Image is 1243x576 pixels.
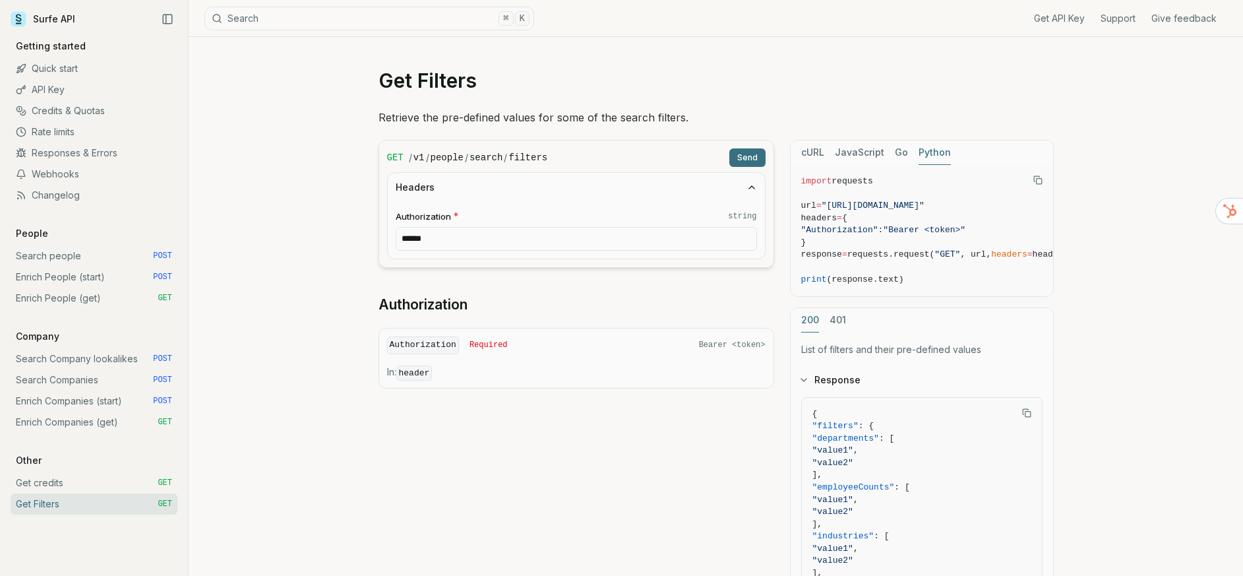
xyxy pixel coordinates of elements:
[801,141,824,165] button: cURL
[1017,403,1037,423] button: Copy Text
[830,308,846,333] button: 401
[859,421,874,431] span: : {
[379,69,1054,92] h1: Get Filters
[11,121,177,143] a: Rate limits
[11,472,177,494] a: Get credits GET
[470,340,508,350] span: Required
[1028,170,1048,190] button: Copy Text
[11,227,53,240] p: People
[1033,249,1074,259] span: headers)
[11,143,177,164] a: Responses & Errors
[158,499,172,509] span: GET
[204,7,534,30] button: Search⌘K
[470,151,502,164] code: search
[1034,12,1085,25] a: Get API Key
[153,251,172,261] span: POST
[812,544,853,554] span: "value1"
[835,141,884,165] button: JavaScript
[465,151,468,164] span: /
[158,293,172,304] span: GET
[812,445,853,455] span: "value1"
[11,494,177,515] a: Get Filters GET
[396,210,451,223] span: Authorization
[11,245,177,267] a: Search people POST
[426,151,429,164] span: /
[699,340,766,350] span: Bearer <token>
[388,173,765,202] button: Headers
[508,151,547,164] code: filters
[812,482,895,492] span: "employeeCounts"
[11,369,177,391] a: Search Companies POST
[11,348,177,369] a: Search Company lookalikes POST
[1101,12,1136,25] a: Support
[879,433,894,443] span: : [
[11,412,177,433] a: Enrich Companies (get) GET
[801,213,837,223] span: headers
[11,454,47,467] p: Other
[153,354,172,364] span: POST
[812,421,859,431] span: "filters"
[153,375,172,385] span: POST
[895,141,908,165] button: Go
[812,409,818,419] span: {
[919,141,951,165] button: Python
[822,201,925,210] span: "[URL][DOMAIN_NAME]"
[812,519,823,529] span: ],
[847,249,935,259] span: requests.request(
[801,274,827,284] span: print
[801,225,878,235] span: "Authorization"
[379,296,468,314] a: Authorization
[801,201,816,210] span: url
[11,9,75,29] a: Surfe API
[11,100,177,121] a: Credits & Quotas
[934,249,960,259] span: "GET"
[874,531,889,541] span: : [
[11,391,177,412] a: Enrich Companies (start) POST
[504,151,507,164] span: /
[812,433,879,443] span: "departments"
[812,531,874,541] span: "industries"
[431,151,464,164] code: people
[801,249,842,259] span: response
[827,274,904,284] span: (response.text)
[1151,12,1217,25] a: Give feedback
[396,366,433,381] code: header
[991,249,1027,259] span: headers
[11,288,177,309] a: Enrich People (get) GET
[812,495,853,505] span: "value1"
[816,201,822,210] span: =
[153,272,172,282] span: POST
[387,151,404,164] span: GET
[11,267,177,288] a: Enrich People (start) POST
[729,148,766,167] button: Send
[801,238,806,247] span: }
[801,343,1043,356] p: List of filters and their pre-defined values
[11,58,177,79] a: Quick start
[11,40,91,53] p: Getting started
[812,507,853,517] span: "value2"
[853,495,859,505] span: ,
[894,482,909,492] span: : [
[812,556,853,565] span: "value2"
[878,225,884,235] span: :
[801,308,819,333] button: 200
[11,185,177,206] a: Changelog
[842,249,847,259] span: =
[832,176,872,186] span: requests
[791,363,1053,397] button: Response
[11,164,177,185] a: Webhooks
[837,213,842,223] span: =
[801,176,832,186] span: import
[960,249,991,259] span: , url,
[158,9,177,29] button: Collapse Sidebar
[387,366,766,380] p: In:
[11,330,65,343] p: Company
[842,213,847,223] span: {
[515,11,530,26] kbd: K
[499,11,513,26] kbd: ⌘
[728,211,756,222] code: string
[883,225,965,235] span: "Bearer <token>"
[812,470,823,480] span: ],
[153,396,172,406] span: POST
[158,417,172,428] span: GET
